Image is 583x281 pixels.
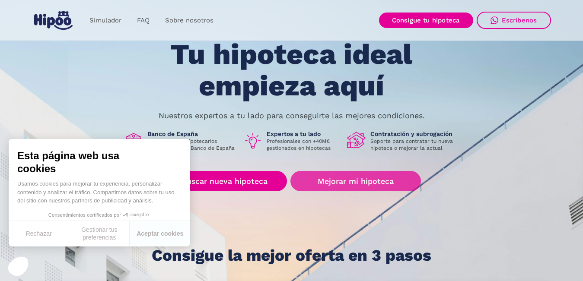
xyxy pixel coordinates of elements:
[502,16,537,24] div: Escríbenos
[157,12,221,29] a: Sobre nosotros
[290,171,421,191] a: Mejorar mi hipoteca
[379,13,473,28] a: Consigue tu hipoteca
[267,138,340,152] p: Profesionales con +40M€ gestionados en hipotecas
[159,112,425,119] p: Nuestros expertos a tu lado para conseguirte las mejores condiciones.
[162,171,287,191] a: Buscar nueva hipoteca
[147,138,236,152] p: Intermediarios hipotecarios regulados por el Banco de España
[82,12,129,29] a: Simulador
[32,8,75,33] a: home
[477,12,551,29] a: Escríbenos
[370,130,459,138] h1: Contratación y subrogación
[147,130,236,138] h1: Banco de España
[267,130,340,138] h1: Expertos a tu lado
[370,138,459,152] p: Soporte para contratar tu nueva hipoteca o mejorar la actual
[129,12,157,29] a: FAQ
[127,39,455,101] h1: Tu hipoteca ideal empieza aquí
[152,247,431,264] h1: Consigue la mejor oferta en 3 pasos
